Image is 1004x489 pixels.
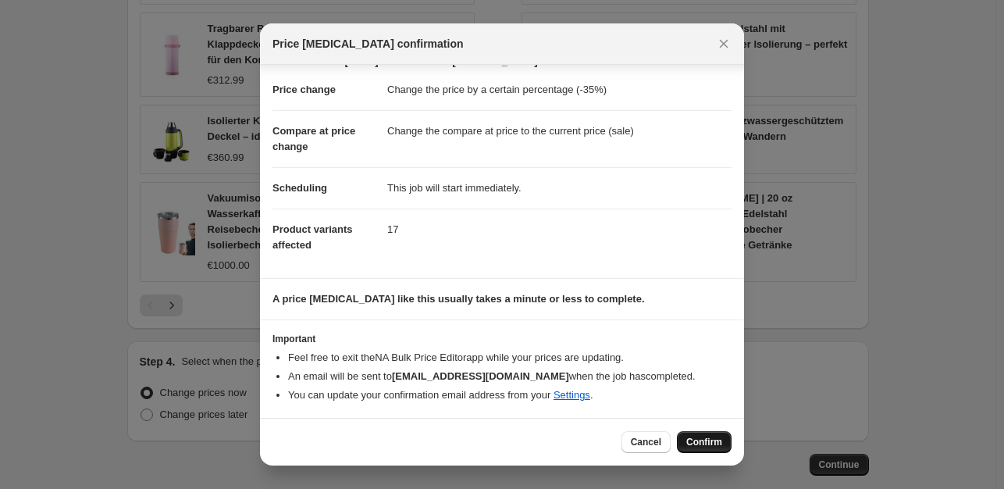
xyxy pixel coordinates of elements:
b: A price [MEDICAL_DATA] like this usually takes a minute or less to complete. [272,293,645,305]
button: Cancel [621,431,671,453]
dd: Change the price by a certain percentage (-35%) [387,70,732,110]
span: Scheduling [272,182,327,194]
b: [EMAIL_ADDRESS][DOMAIN_NAME] [392,370,569,382]
button: Confirm [677,431,732,453]
dd: Change the compare at price to the current price (sale) [387,110,732,152]
a: Settings [554,389,590,401]
li: Feel free to exit the NA Bulk Price Editor app while your prices are updating. [288,350,732,366]
dd: 17 [387,209,732,250]
dd: This job will start immediately. [387,167,732,209]
span: Price [MEDICAL_DATA] confirmation [272,36,464,52]
button: Close [713,33,735,55]
span: Compare at price change [272,125,355,152]
span: Product variants affected [272,223,353,251]
li: An email will be sent to when the job has completed . [288,369,732,384]
li: You can update your confirmation email address from your . [288,387,732,403]
span: Confirm [686,436,722,448]
h3: Important [272,333,732,345]
span: Price change [272,84,336,95]
span: Cancel [631,436,661,448]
